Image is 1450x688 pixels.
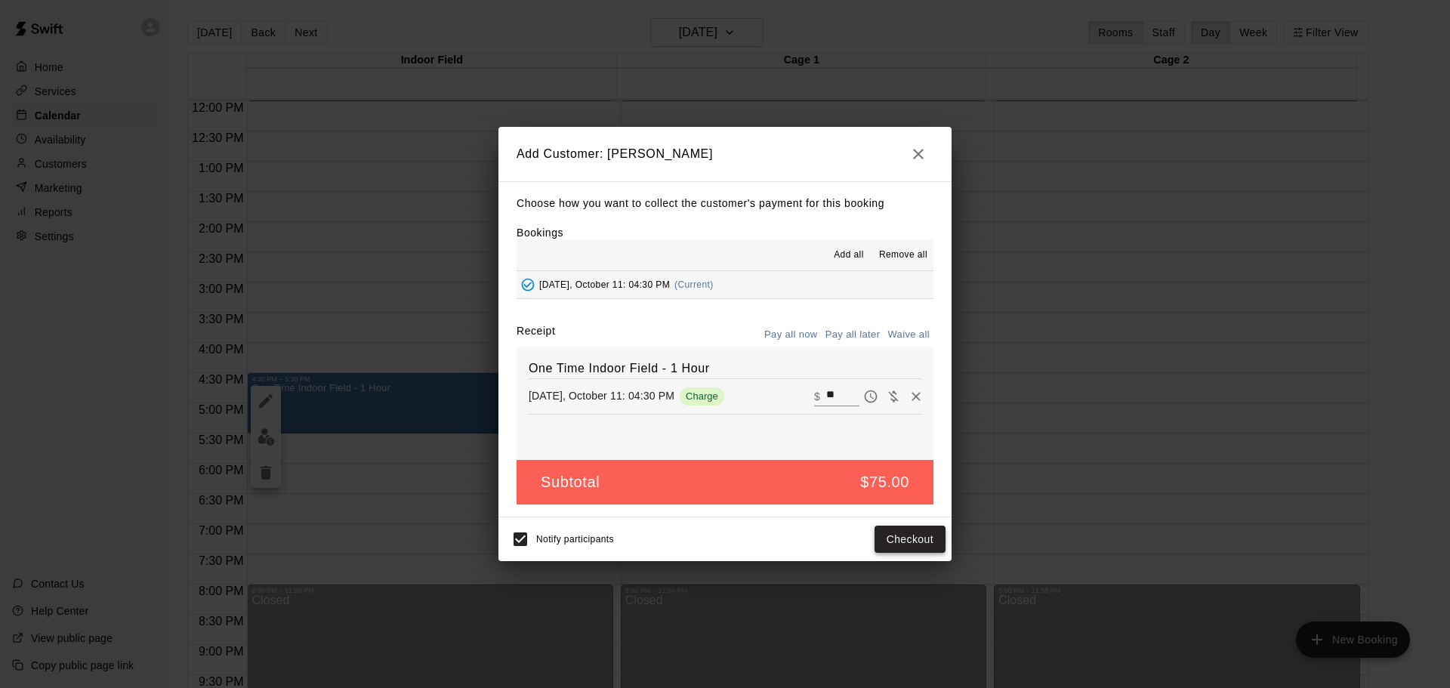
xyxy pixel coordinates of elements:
[541,472,600,492] h5: Subtotal
[529,388,674,403] p: [DATE], October 11: 04:30 PM
[822,323,884,347] button: Pay all later
[814,389,820,404] p: $
[517,227,563,239] label: Bookings
[517,273,539,296] button: Added - Collect Payment
[517,271,933,299] button: Added - Collect Payment[DATE], October 11: 04:30 PM(Current)
[760,323,822,347] button: Pay all now
[517,194,933,213] p: Choose how you want to collect the customer's payment for this booking
[879,248,927,263] span: Remove all
[539,279,670,290] span: [DATE], October 11: 04:30 PM
[517,323,555,347] label: Receipt
[834,248,864,263] span: Add all
[873,243,933,267] button: Remove all
[529,359,921,378] h6: One Time Indoor Field - 1 Hour
[498,127,952,181] h2: Add Customer: [PERSON_NAME]
[882,389,905,402] span: Waive payment
[859,389,882,402] span: Pay later
[860,472,909,492] h5: $75.00
[536,534,614,545] span: Notify participants
[674,279,714,290] span: (Current)
[875,526,946,554] button: Checkout
[825,243,873,267] button: Add all
[905,385,927,408] button: Remove
[884,323,933,347] button: Waive all
[680,390,724,402] span: Charge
